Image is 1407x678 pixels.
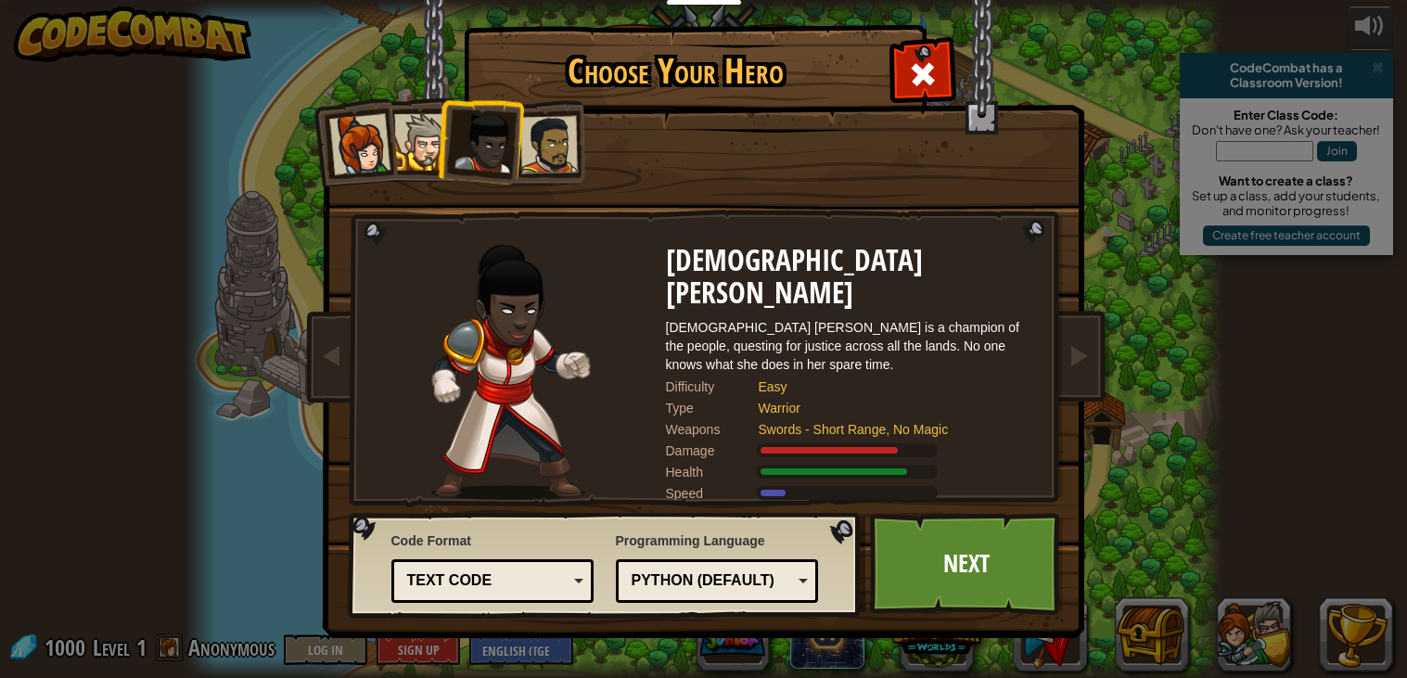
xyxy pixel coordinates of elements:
[632,570,792,592] div: Python (Default)
[666,463,1037,481] div: Gains 140% of listed Warrior armor health.
[666,399,759,417] div: Type
[759,377,1018,396] div: Easy
[500,99,585,185] li: Alejandro the Duelist
[666,441,759,460] div: Damage
[616,531,819,550] span: Programming Language
[666,420,759,439] div: Weapons
[434,94,525,185] li: Lady Ida Justheart
[759,420,1018,439] div: Swords - Short Range, No Magic
[431,245,591,500] img: champion-pose.png
[666,484,1037,503] div: Moves at 6 meters per second.
[375,97,458,182] li: Sir Tharin Thunderfist
[870,513,1064,615] a: Next
[759,399,1018,417] div: Warrior
[407,570,568,592] div: Text code
[308,96,399,187] li: Captain Anya Weston
[467,52,885,91] h1: Choose Your Hero
[666,377,759,396] div: Difficulty
[666,484,759,503] div: Speed
[666,441,1037,460] div: Deals 120% of listed Warrior weapon damage.
[666,318,1037,374] div: [DEMOGRAPHIC_DATA] [PERSON_NAME] is a champion of the people, questing for justice across all the...
[391,531,595,550] span: Code Format
[348,513,865,619] img: language-selector-background.png
[666,463,759,481] div: Health
[666,245,1037,309] h2: [DEMOGRAPHIC_DATA] [PERSON_NAME]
